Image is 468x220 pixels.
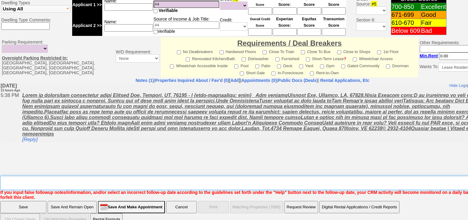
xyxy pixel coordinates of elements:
[319,201,400,213] button: Digital Rental Applications / Credit Reports
[72,15,102,36] td: Applicant 2 >>
[320,78,369,83] nobr: Rental Applications, Etc
[284,201,318,213] button: Request Review
[220,48,256,55] label: Hardwood Floors
[98,201,165,213] input: Save And Make Appointment
[275,55,299,62] label: Furnished
[248,7,272,15] input: Ask Customer: Do You Know Your Overall Credit Score
[301,48,330,55] label: Close To Bus
[301,50,305,54] input: Close To Bus
[170,62,228,69] label: Wheelchair Accessible Inside
[271,69,303,76] label: In-Foreclosure
[273,7,297,15] input: Ask Customer: Do You Know Your Experian Credit Score
[386,64,390,68] input: Doorman
[310,69,339,76] label: Rent-to-Own
[198,201,229,213] button: Print
[341,62,380,69] label: Gated Community
[242,57,246,61] input: Dishwasher
[273,28,297,36] input: Ask Customer: Do You Know Your Experian Credit Score
[420,53,438,58] b: Min.
[237,39,342,47] font: Requirements / Deal Breakers
[240,71,244,75] input: Short-Sale
[271,71,275,75] input: In-Foreclosure
[255,62,271,69] label: Patio
[371,1,377,7] span: #5
[428,53,438,58] span: Rent
[154,21,219,29] input: #4
[421,11,447,19] td: Good
[337,48,370,55] label: Close to Shops
[353,55,393,62] label: Wheelchair Access
[159,8,178,13] span: Verifiable
[421,19,447,27] td: Fair
[166,201,197,213] button: Cancel
[240,69,265,76] label: Short-Sale
[248,28,272,36] input: Ask Customer: Do You Know Your Overall Credit Score
[421,27,447,35] td: Bad
[323,17,345,28] font: Transunion Score
[306,57,310,61] input: Short-Term Lease?
[320,64,324,68] input: Gym
[320,62,334,69] label: Gym
[230,78,239,83] a: Add
[154,1,219,8] input: #4
[177,48,213,55] label: No Dealbreakers
[102,15,153,36] td: Name:
[299,62,314,69] label: Yard
[297,28,321,36] input: Ask Customer: Do You Know Your Equifax Credit Score
[299,64,303,68] input: Yard
[391,19,420,27] td: 610-670
[277,62,292,69] label: Deck
[3,6,23,11] span: Using All
[177,50,181,54] input: No Dealbreakers
[48,201,97,213] input: Save And Remain Open
[0,0,20,10] b: [DATE]
[337,50,341,54] input: Close to Shops
[277,64,281,68] input: Deck
[344,56,346,61] a: ?
[155,78,240,83] b: [ ]
[234,64,238,68] input: Pool
[234,62,248,69] label: Pool
[275,57,279,61] input: Furnished
[310,71,314,75] input: Rent-to-Own
[377,50,381,54] input: 1st Floor
[449,0,467,5] a: Hide Logs
[322,28,346,36] input: Ask Customer: Do You Know Your Transunion Credit Score
[322,7,346,15] input: Ask Customer: Do You Know Your Transunion Credit Score
[186,57,190,61] input: Renovated Kitchen/Bath
[155,78,229,83] a: Properties Inquired About / Fav'd (0)
[276,17,293,28] font: Experian Score:
[114,37,161,77] td: W/D Requirement:
[391,3,420,11] td: 700-850
[255,64,259,68] input: Patio
[153,15,220,36] td: Source of Income & Job Title: Verifiable
[319,78,369,83] a: Rental Applications, Etc
[170,64,174,68] input: Wheelchair Accessible Inside
[230,201,283,213] button: Matching Properties (7890)
[391,11,420,19] td: 671-699
[377,48,399,55] label: 1st Floor
[353,57,357,61] input: Wheelchair Access
[186,55,235,62] label: Renovated Kitchen/Bath
[2,56,68,60] u: Overnight Parking Restricted In:
[386,62,408,69] label: Doorman
[250,17,270,27] font: Overall Credit Score
[241,78,277,83] a: Appointments (0)
[0,6,20,9] font: 13 hours Ago
[263,50,267,54] input: Close To Train
[421,3,447,11] td: Excellent
[220,15,248,36] td: Credit:
[0,37,114,77] td: Parking Requirement: [GEOGRAPHIC_DATA], [GEOGRAPHIC_DATA], [GEOGRAPHIC_DATA], [GEOGRAPHIC_DATA], ...
[341,64,345,68] input: Gated Community
[391,27,420,35] td: Below 609
[1,5,70,13] button: Using All
[302,17,316,28] font: Equifax Score
[135,78,154,83] a: Notes (1)
[278,78,318,83] a: Public Docs (Deals)
[22,54,37,59] a: [Reply]
[306,55,346,62] label: Short-Term Lease
[242,55,269,62] label: Dishwasher
[297,7,321,15] input: Ask Customer: Do You Know Your Equifax Credit Score
[220,50,224,54] input: Hardwood Floors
